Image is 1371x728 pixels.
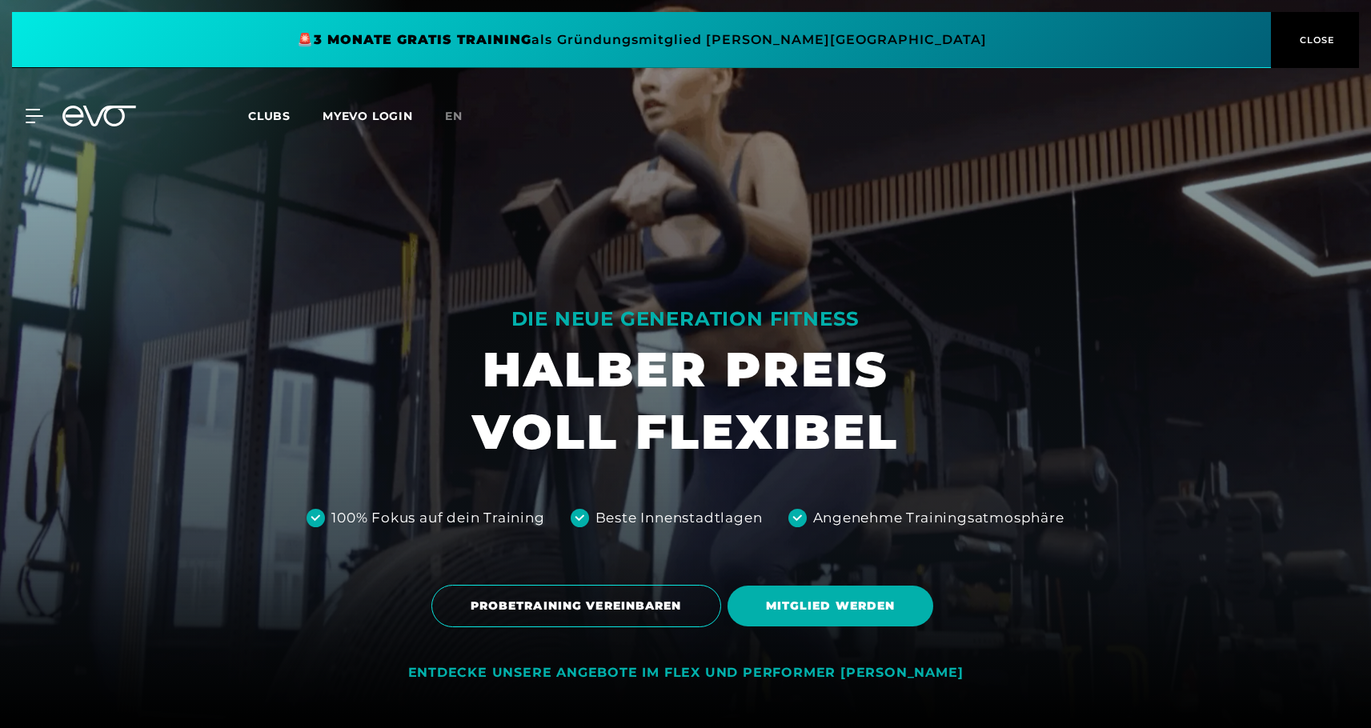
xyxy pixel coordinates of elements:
span: Clubs [248,109,291,123]
span: PROBETRAINING VEREINBAREN [471,598,682,614]
a: Clubs [248,108,323,123]
h1: HALBER PREIS VOLL FLEXIBEL [472,338,899,463]
div: Beste Innenstadtlagen [595,508,763,529]
a: en [445,107,482,126]
button: CLOSE [1271,12,1359,68]
div: ENTDECKE UNSERE ANGEBOTE IM FLEX UND PERFORMER [PERSON_NAME] [408,665,964,682]
a: MITGLIED WERDEN [728,574,940,638]
div: 100% Fokus auf dein Training [331,508,544,529]
div: Angenehme Trainingsatmosphäre [813,508,1064,529]
span: CLOSE [1296,33,1335,47]
span: MITGLIED WERDEN [766,598,896,614]
a: PROBETRAINING VEREINBAREN [431,573,728,639]
span: en [445,109,463,123]
a: MYEVO LOGIN [323,109,413,123]
div: DIE NEUE GENERATION FITNESS [472,306,899,332]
